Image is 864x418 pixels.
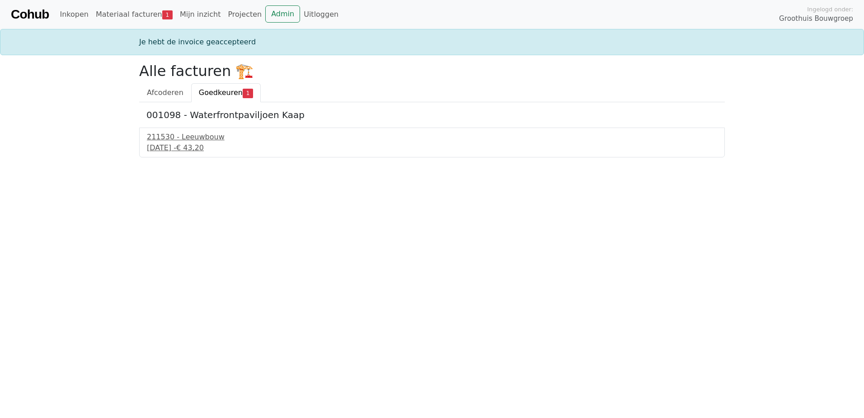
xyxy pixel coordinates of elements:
a: Cohub [11,4,49,25]
div: 211530 - Leeuwbouw [147,132,717,142]
a: Inkopen [56,5,92,24]
span: Ingelogd onder: [807,5,853,14]
a: Uitloggen [300,5,342,24]
a: Goedkeuren1 [191,83,261,102]
a: Admin [265,5,300,23]
h5: 001098 - Waterfrontpaviljoen Kaap [146,109,718,120]
span: Groothuis Bouwgroep [779,14,853,24]
span: Goedkeuren [199,88,243,97]
h2: Alle facturen 🏗️ [139,62,725,80]
a: Afcoderen [139,83,191,102]
span: 1 [162,10,173,19]
span: Afcoderen [147,88,183,97]
div: [DATE] - [147,142,717,153]
a: 211530 - Leeuwbouw[DATE] -€ 43,20 [147,132,717,153]
span: € 43,20 [176,143,204,152]
span: 1 [243,89,253,98]
a: Mijn inzicht [176,5,225,24]
div: Je hebt de invoice geaccepteerd [134,37,730,47]
a: Projecten [224,5,265,24]
a: Materiaal facturen1 [92,5,176,24]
